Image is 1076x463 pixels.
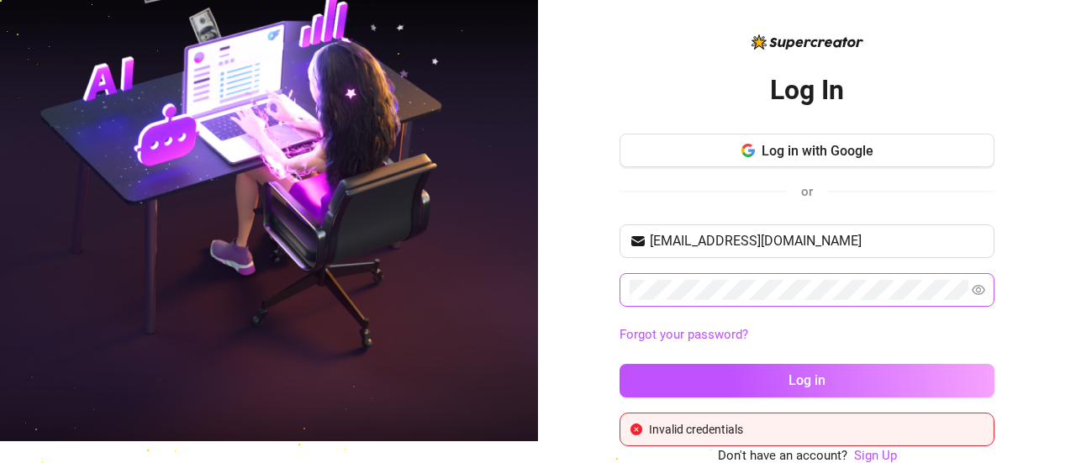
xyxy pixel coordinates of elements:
span: Log in [789,372,825,388]
span: close-circle [630,424,642,435]
a: Forgot your password? [620,327,748,342]
input: Your email [650,231,984,251]
span: Log in with Google [762,143,873,159]
h2: Log In [770,73,844,108]
a: Forgot your password? [620,325,994,345]
img: logo-BBDzfeDw.svg [752,34,863,50]
button: Log in with Google [620,134,994,167]
span: eye [972,283,985,297]
span: or [801,184,813,199]
button: Log in [620,364,994,397]
div: Invalid credentials [649,420,984,439]
a: Sign Up [854,448,897,463]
